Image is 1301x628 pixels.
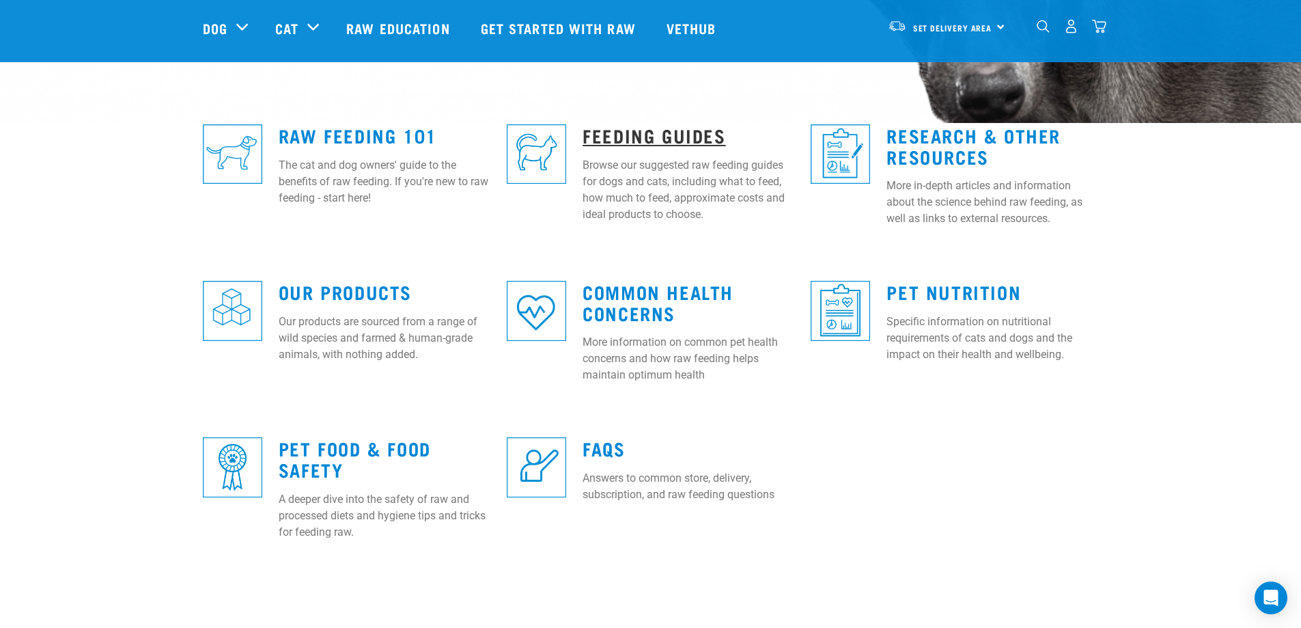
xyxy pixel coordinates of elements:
[279,286,412,297] a: Our Products
[886,130,1061,161] a: Research & Other Resources
[279,130,437,140] a: Raw Feeding 101
[467,1,653,55] a: Get started with Raw
[583,286,733,318] a: Common Health Concerns
[507,437,566,497] img: re-icons-faq-sq-blue.png
[279,157,490,206] p: The cat and dog owners' guide to the benefits of raw feeding. If you're new to raw feeding - star...
[913,25,992,30] span: Set Delivery Area
[279,443,431,474] a: Pet Food & Food Safety
[583,130,725,140] a: Feeding Guides
[275,18,298,38] a: Cat
[279,314,490,363] p: Our products are sourced from a range of wild species and farmed & human-grade animals, with noth...
[886,286,1021,297] a: Pet Nutrition
[583,443,625,453] a: FAQs
[886,178,1098,227] p: More in-depth articles and information about the science behind raw feeding, as well as links to ...
[1092,19,1106,33] img: home-icon@2x.png
[507,281,566,340] img: re-icons-heart-sq-blue.png
[333,1,466,55] a: Raw Education
[811,124,870,184] img: re-icons-healthcheck1-sq-blue.png
[583,334,794,383] p: More information on common pet health concerns and how raw feeding helps maintain optimum health
[507,124,566,184] img: re-icons-cat2-sq-blue.png
[203,18,227,38] a: Dog
[279,491,490,541] p: A deeper dive into the safety of raw and processed diets and hygiene tips and tricks for feeding ...
[203,281,262,340] img: re-icons-cubes2-sq-blue.png
[811,281,870,340] img: re-icons-healthcheck3-sq-blue.png
[203,124,262,184] img: re-icons-dog3-sq-blue.png
[888,20,906,32] img: van-moving.png
[653,1,733,55] a: Vethub
[1064,19,1078,33] img: user.png
[1037,20,1050,33] img: home-icon-1@2x.png
[203,437,262,497] img: re-icons-rosette-sq-blue.png
[583,470,794,503] p: Answers to common store, delivery, subscription, and raw feeding questions
[583,157,794,223] p: Browse our suggested raw feeding guides for dogs and cats, including what to feed, how much to fe...
[1255,582,1287,614] div: Open Intercom Messenger
[886,314,1098,363] p: Specific information on nutritional requirements of cats and dogs and the impact on their health ...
